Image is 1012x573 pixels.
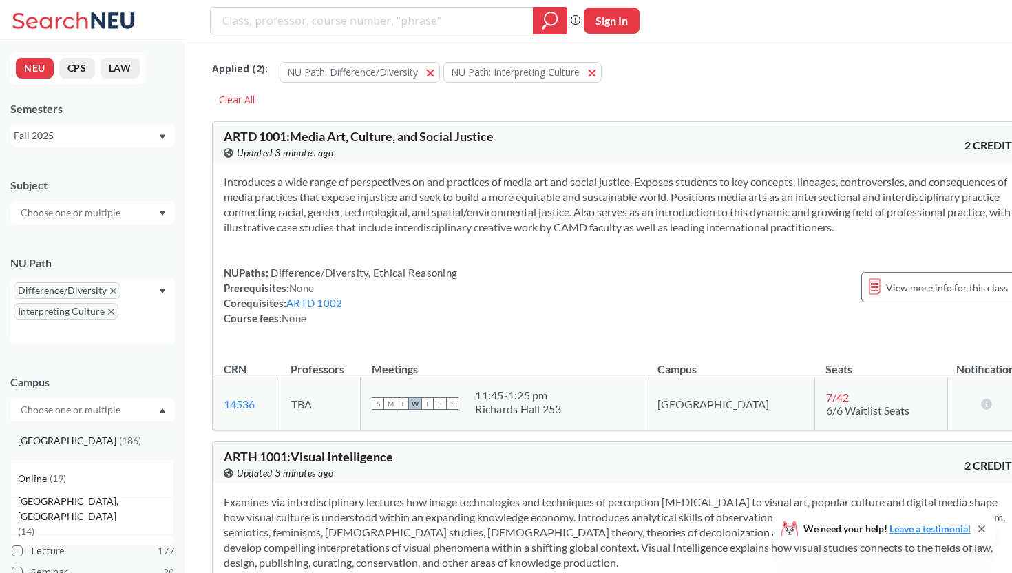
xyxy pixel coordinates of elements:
[10,178,174,193] div: Subject
[159,408,166,413] svg: Dropdown arrow
[361,348,646,377] th: Meetings
[451,65,580,79] span: NU Path: Interpreting Culture
[803,524,971,534] span: We need your help!
[158,543,174,559] span: 177
[826,404,909,417] span: 6/6 Waitlist Seats
[889,523,971,534] a: Leave a testimonial
[10,101,174,116] div: Semesters
[224,449,393,464] span: ARTH 1001 : Visual Intelligence
[224,362,246,377] div: CRN
[289,282,314,294] span: None
[533,7,567,34] div: magnifying glass
[237,145,334,160] span: Updated 3 minutes ago
[119,435,141,446] span: ( 186 )
[110,288,116,294] svg: X to remove pill
[826,390,849,404] span: 7 / 42
[446,397,458,410] span: S
[475,388,561,402] div: 11:45 - 1:25 pm
[443,62,602,83] button: NU Path: Interpreting Culture
[646,348,814,377] th: Campus
[159,134,166,140] svg: Dropdown arrow
[159,289,166,294] svg: Dropdown arrow
[59,58,95,79] button: CPS
[421,397,434,410] span: T
[14,303,118,320] span: Interpreting CultureX to remove pill
[268,267,457,279] span: Difference/Diversity, Ethical Reasoning
[584,8,640,34] button: Sign In
[159,211,166,216] svg: Dropdown arrow
[14,402,129,418] input: Choose one or multiple
[886,279,1008,296] span: View more info for this class
[14,128,158,143] div: Fall 2025
[10,375,174,390] div: Campus
[384,397,397,410] span: M
[101,58,140,79] button: LAW
[409,397,421,410] span: W
[12,542,174,560] label: Lecture
[18,494,173,524] span: [GEOGRAPHIC_DATA], [GEOGRAPHIC_DATA]
[814,348,947,377] th: Seats
[221,9,523,32] input: Class, professor, course number, "phrase"
[50,472,66,484] span: ( 19 )
[10,201,174,225] div: Dropdown arrow
[224,397,255,410] a: 14536
[212,61,268,76] span: Applied ( 2 ):
[212,90,262,110] div: Clear All
[280,348,361,377] th: Professors
[286,297,342,309] a: ARTD 1002
[287,65,418,79] span: NU Path: Difference/Diversity
[10,279,174,344] div: Difference/DiversityX to remove pillInterpreting CultureX to remove pillDropdown arrow
[282,312,306,324] span: None
[10,256,174,271] div: NU Path
[16,58,54,79] button: NEU
[397,397,409,410] span: T
[18,525,34,537] span: ( 14 )
[646,377,814,430] td: [GEOGRAPHIC_DATA]
[14,282,120,299] span: Difference/DiversityX to remove pill
[10,398,174,421] div: Dropdown arrow[GEOGRAPHIC_DATA](186)Online(19)[GEOGRAPHIC_DATA], [GEOGRAPHIC_DATA](14)No campus, ...
[542,11,558,30] svg: magnifying glass
[372,397,384,410] span: S
[280,377,361,430] td: TBA
[475,402,561,416] div: Richards Hall 253
[10,125,174,147] div: Fall 2025Dropdown arrow
[434,397,446,410] span: F
[280,62,440,83] button: NU Path: Difference/Diversity
[108,309,114,315] svg: X to remove pill
[224,265,457,326] div: NUPaths: Prerequisites: Corequisites: Course fees:
[18,433,119,448] span: [GEOGRAPHIC_DATA]
[14,205,129,221] input: Choose one or multiple
[237,466,334,481] span: Updated 3 minutes ago
[224,129,494,144] span: ARTD 1001 : Media Art, Culture, and Social Justice
[18,471,50,486] span: Online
